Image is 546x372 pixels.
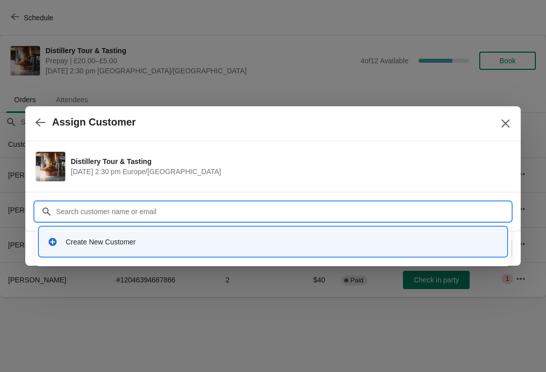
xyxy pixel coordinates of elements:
[71,167,506,177] span: [DATE] 2:30 pm Europe/[GEOGRAPHIC_DATA]
[36,152,65,181] img: Distillery Tour & Tasting | | September 17 | 2:30 pm Europe/London
[56,202,511,221] input: Search customer name or email
[496,114,515,133] button: Close
[71,156,506,167] span: Distillery Tour & Tasting
[52,116,136,128] h2: Assign Customer
[66,237,498,247] div: Create New Customer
